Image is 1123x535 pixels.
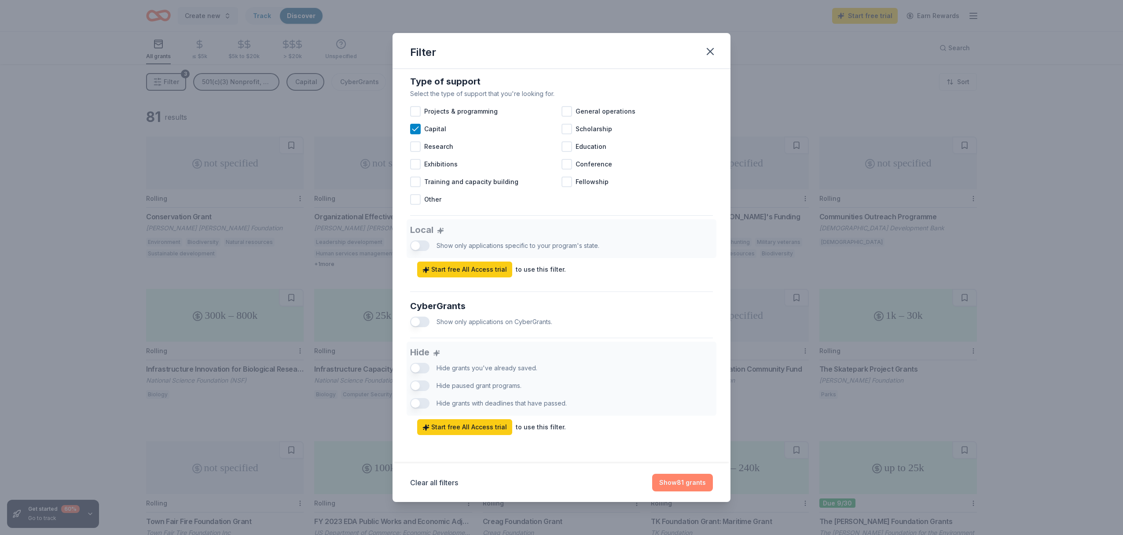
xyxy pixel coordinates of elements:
span: Scholarship [576,124,612,134]
div: Select the type of support that you're looking for. [410,89,713,99]
span: Fellowship [576,177,609,187]
button: Clear all filters [410,477,458,488]
div: to use this filter. [516,264,566,275]
span: Exhibitions [424,159,458,170]
a: Start free All Access trial [417,262,512,277]
span: Education [576,141,606,152]
div: Filter [410,45,436,59]
div: CyberGrants [410,299,713,313]
span: General operations [576,106,635,117]
span: Start free All Access trial [422,422,507,432]
span: Capital [424,124,446,134]
span: Start free All Access trial [422,264,507,275]
span: Research [424,141,453,152]
span: Training and capacity building [424,177,518,187]
button: Show81 grants [652,474,713,491]
div: Type of support [410,74,713,89]
span: Show only applications on CyberGrants. [437,318,552,325]
div: to use this filter. [516,422,566,432]
span: Projects & programming [424,106,498,117]
a: Start free All Access trial [417,419,512,435]
span: Conference [576,159,612,170]
span: Other [424,194,441,205]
